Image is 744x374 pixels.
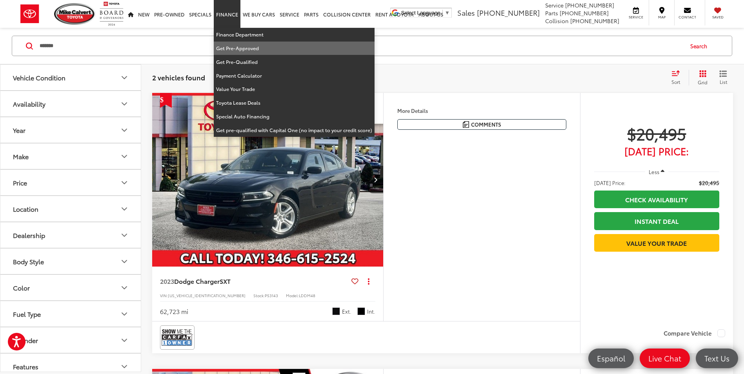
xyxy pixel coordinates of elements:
div: Year [13,126,25,134]
span: Saved [709,15,726,20]
div: Dealership [120,231,129,240]
div: Make [13,153,29,160]
div: Fuel Type [13,310,41,318]
img: 2023 Dodge Charger SXT [152,93,384,267]
a: Get Pre-Approved [214,42,375,55]
h4: More Details [397,108,566,113]
button: ColorColor [0,275,142,300]
img: Comments [463,121,469,128]
div: 62,723 mi [160,307,188,316]
div: Body Style [120,257,129,266]
div: Location [13,205,38,212]
span: [DATE] Price: [594,179,626,187]
span: [DATE] Price: [594,147,719,155]
button: AvailabilityAvailability [0,91,142,116]
div: Price [120,178,129,187]
div: Availability [120,99,129,109]
span: Español [593,353,629,363]
div: Body Style [13,258,44,265]
span: dropdown dots [368,278,369,284]
span: Get Price Drop Alert [160,93,172,108]
div: Make [120,152,129,161]
span: VIN: [160,292,168,298]
input: Search by Make, Model, or Keyword [39,36,683,55]
span: Text Us [700,353,733,363]
span: 2 vehicles found [152,73,205,82]
span: ▼ [445,10,450,16]
button: List View [713,70,733,85]
a: Instant Deal [594,212,719,230]
span: [PHONE_NUMBER] [477,7,540,18]
span: Stock: [253,292,265,298]
span: SXT [220,276,231,285]
span: Pitch Black Clearcoat [332,307,340,315]
button: MakeMake [0,143,142,169]
button: DealershipDealership [0,222,142,248]
a: Español [588,349,634,368]
a: Toyota Lease Deals [214,96,375,110]
button: Vehicle ConditionVehicle Condition [0,65,142,90]
div: Vehicle Condition [13,74,65,81]
button: Search [683,36,719,56]
span: Sales [457,7,475,18]
span: LDDM48 [299,292,315,298]
span: Int. [367,308,375,315]
div: Vehicle Condition [120,73,129,82]
span: 2023 [160,276,174,285]
a: Finance Department [214,28,375,42]
div: Color [120,283,129,292]
a: Special Auto Financing [214,110,375,123]
div: Color [13,284,30,291]
span: Collision [545,17,569,25]
a: Check Availability [594,191,719,208]
span: List [719,78,727,85]
button: CylinderCylinder [0,327,142,353]
span: Grid [698,79,708,85]
button: LocationLocation [0,196,142,221]
span: [PHONE_NUMBER] [570,17,619,25]
a: 2023 Dodge Charger SXT2023 Dodge Charger SXT2023 Dodge Charger SXT2023 Dodge Charger SXT [152,93,384,267]
button: Next image [367,166,383,193]
span: Map [653,15,670,20]
span: [PHONE_NUMBER] [565,1,614,9]
button: YearYear [0,117,142,143]
button: PricePrice [0,170,142,195]
span: Model: [286,292,299,298]
span: Parts [545,9,558,17]
span: Comments [471,121,501,128]
span: [US_VEHICLE_IDENTIFICATION_NUMBER] [168,292,246,298]
a: Value Your Trade [594,234,719,252]
span: Ext. [342,308,351,315]
label: Compare Vehicle [664,329,725,337]
span: [PHONE_NUMBER] [560,9,609,17]
div: Price [13,179,27,186]
button: Actions [362,274,375,288]
div: Cylinder [120,336,129,345]
a: 2023Dodge ChargerSXT [160,277,348,285]
a: Get pre-qualified with Capital One (no impact to your credit score) [214,123,375,137]
div: Fuel Type [120,309,129,319]
a: Value Your Trade [214,82,375,96]
span: Contact [679,15,696,20]
span: Sort [671,78,680,85]
button: Comments [397,119,566,130]
div: Year [120,125,129,135]
span: P53143 [265,292,278,298]
button: Grid View [689,70,713,85]
span: Live Chat [644,353,685,363]
div: Dealership [13,231,45,239]
img: CarFax One Owner [162,327,193,348]
span: Dodge Charger [174,276,220,285]
div: Location [120,204,129,214]
span: Service [545,1,564,9]
a: Text Us [696,349,738,368]
span: $20,495 [699,179,719,187]
button: Body StyleBody Style [0,249,142,274]
span: Service [627,15,645,20]
div: Features [13,363,38,370]
img: Mike Calvert Toyota [54,3,96,25]
button: Less [645,165,669,179]
button: Fuel TypeFuel Type [0,301,142,327]
span: $20,495 [594,123,719,143]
